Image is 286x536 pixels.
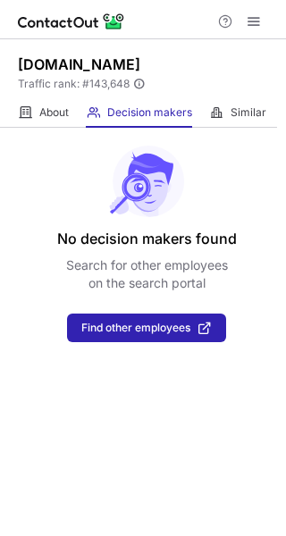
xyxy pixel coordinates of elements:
header: No decision makers found [57,228,237,249]
span: Similar [231,105,266,120]
img: ContactOut v5.3.10 [18,11,125,32]
img: No leads found [108,146,185,217]
span: About [39,105,69,120]
p: Search for other employees on the search portal [66,256,228,292]
span: Find other employees [81,322,190,334]
span: Decision makers [107,105,192,120]
button: Find other employees [67,314,226,342]
h1: [DOMAIN_NAME] [18,54,140,75]
span: Traffic rank: # 143,648 [18,78,130,90]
